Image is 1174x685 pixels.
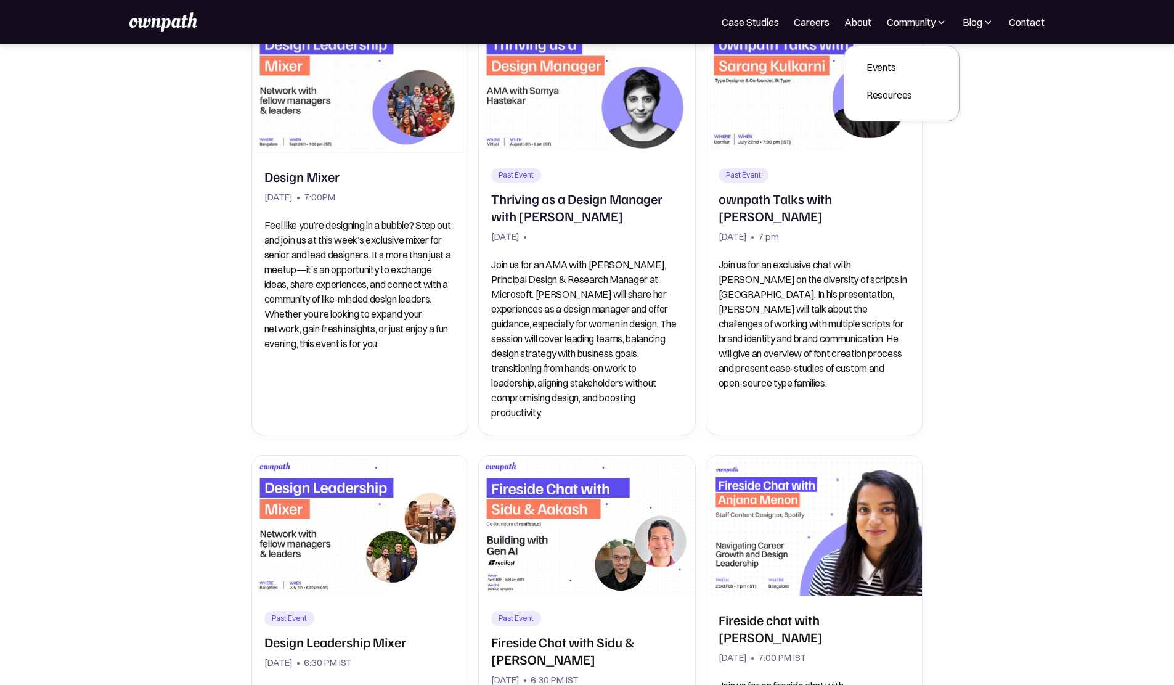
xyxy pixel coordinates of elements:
h2: Thriving as a Design Manager with [PERSON_NAME] [491,190,683,224]
div: Blog [962,15,994,30]
div: • [751,649,754,667]
a: Design Mixer[DATE]•7:00PMFeel like you’re designing in a bubble? Step out and join us at this wee... [251,12,469,435]
h2: Design Mixer [264,168,340,185]
div: Past Event [272,613,307,623]
div: [DATE] [719,649,747,667]
div: 7:00PM [304,189,335,206]
h2: Fireside Chat with Sidu & [PERSON_NAME] [491,633,683,668]
div: • [296,654,300,671]
div: Events [866,60,913,75]
a: About [844,15,871,30]
h2: Design Leadership Mixer [264,633,406,650]
a: Resources [857,84,923,106]
a: Contact [1009,15,1045,30]
div: Past Event [499,170,534,180]
a: Past Eventownpath Talks with [PERSON_NAME][DATE]•7 pmJoin us for an exclusive chat with [PERSON_N... [706,12,923,435]
p: Join us for an AMA with [PERSON_NAME], Principal Design & Research Manager at Microsoft. [PERSON_... [491,257,683,420]
nav: Community [844,46,960,121]
div: Community [886,15,947,30]
div: [DATE] [264,654,293,671]
div: 7 pm [758,228,779,245]
div: • [296,189,300,206]
h2: ownpath Talks with [PERSON_NAME] [719,190,910,224]
div: • [751,228,754,245]
a: Past EventThriving as a Design Manager with [PERSON_NAME][DATE]•Join us for an AMA with [PERSON_N... [478,12,696,435]
div: Past Event [499,613,534,623]
div: 7:00 PM IST [758,649,806,667]
h2: Fireside chat with [PERSON_NAME] [719,611,910,646]
div: Blog [963,15,982,30]
div: Community [887,15,936,30]
div: Resources [866,88,913,102]
div: Past Event [726,170,761,180]
a: Events [857,56,923,78]
a: Case Studies [722,15,779,30]
p: Feel like you’re designing in a bubble? Step out and join us at this week’s exclusive mixer for s... [264,218,456,351]
div: • [523,228,527,245]
a: Careers [794,15,830,30]
div: [DATE] [491,228,520,245]
div: [DATE] [719,228,747,245]
div: [DATE] [264,189,293,206]
p: Join us for an exclusive chat with [PERSON_NAME] on the diversity of scripts in [GEOGRAPHIC_DATA]... [719,257,910,390]
div: 6:30 PM IST [304,654,352,671]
